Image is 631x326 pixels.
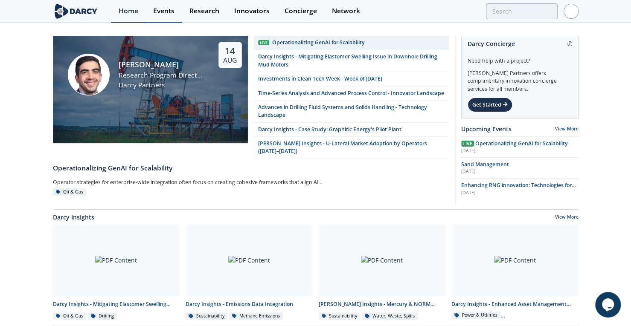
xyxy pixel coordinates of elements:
[461,182,579,196] a: Enhancing RNG innovation: Technologies for Sustainable Energy [DATE]
[53,300,180,308] div: Darcy Insights - Mitigating Elastomer Swelling Issue in Downhole Drilling Mud Motors
[53,188,87,196] div: Oil & Gas
[332,8,360,14] div: Network
[595,292,622,317] iframe: chat widget
[189,8,219,14] div: Research
[254,72,449,86] a: Investments in Clean Tech Week - Week of [DATE]
[461,147,579,154] div: [DATE]
[451,300,579,308] div: Darcy Insights - Enhanced Asset Management (O&M) for Onshore Wind Farms
[119,8,138,14] div: Home
[53,4,99,19] img: logo-wide.svg
[461,141,474,147] span: Live
[461,124,512,133] a: Upcoming Events
[254,36,449,50] a: Live Operationalizing GenAI for Scalability
[468,36,572,51] div: Darcy Concierge
[186,312,227,320] div: Sustainability
[316,225,449,320] a: PDF Content [PERSON_NAME] Insights - Mercury & NORM Detection and [MEDICAL_DATA] Sustainability W...
[475,140,568,147] span: Operationalizing GenAI for Scalability
[319,300,446,308] div: [PERSON_NAME] Insights - Mercury & NORM Detection and [MEDICAL_DATA]
[50,225,183,320] a: PDF Content Darcy Insights - Mitigating Elastomer Swelling Issue in Downhole Drilling Mud Motors ...
[362,312,418,320] div: Water, Waste, Spills
[285,8,317,14] div: Concierge
[254,50,449,72] a: Darcy Insights - Mitigating Elastomer Swelling Issue in Downhole Drilling Mud Motors
[53,312,87,320] div: Oil & Gas
[448,225,582,320] a: PDF Content Darcy Insights - Enhanced Asset Management (O&M) for Onshore Wind Farms Power & Utili...
[88,312,117,320] div: Drilling
[461,190,579,196] div: [DATE]
[183,225,316,320] a: PDF Content Darcy Insights - Emissions Data Integration Sustainability Methane Emissions
[461,168,579,175] div: [DATE]
[461,140,579,154] a: Live Operationalizing GenAI for Scalability [DATE]
[258,40,269,46] div: Live
[468,98,512,112] div: Get Started
[53,159,449,173] a: Operationalizing GenAI for Scalability
[461,161,579,175] a: Sand Management [DATE]
[461,182,576,196] span: Enhancing RNG innovation: Technologies for Sustainable Energy
[468,65,572,93] div: [PERSON_NAME] Partners offers complimentary innovation concierge services for all members.
[53,213,94,222] a: Darcy Insights
[272,39,365,46] div: Operationalizing GenAI for Scalability
[254,87,449,101] a: Time-Series Analysis and Advanced Process Control - Innovator Landscape
[567,41,572,46] img: information.svg
[234,8,270,14] div: Innovators
[564,4,579,19] img: Profile
[319,312,361,320] div: Sustainability
[451,312,500,319] div: Power & Utilities
[254,101,449,123] a: Advances in Drilling Fluid Systems and Solids Handling - Technology Landscape
[468,51,572,65] div: Need help with a project?
[555,214,579,222] a: View More
[254,137,449,159] a: [PERSON_NAME] Insights - U-Lateral Market Adoption by Operators ([DATE]–[DATE])
[186,300,313,308] div: Darcy Insights - Emissions Data Integration
[229,312,283,320] div: Methane Emissions
[555,126,579,132] a: View More
[68,54,110,95] img: Sami Sultan
[53,176,340,188] div: Operator strategies for enterprise-wide integration often focus on creating cohesive frameworks t...
[119,70,204,81] div: Research Program Director - O&G / Sustainability
[53,36,248,159] a: Sami Sultan [PERSON_NAME] Research Program Director - O&G / Sustainability Darcy Partners 14 Aug
[119,59,204,70] div: [PERSON_NAME]
[53,163,449,173] div: Operationalizing GenAI for Scalability
[223,56,237,65] div: Aug
[153,8,174,14] div: Events
[461,161,509,168] span: Sand Management
[486,3,558,19] input: Advanced Search
[223,45,237,56] div: 14
[119,80,204,90] div: Darcy Partners
[254,123,449,137] a: Darcy Insights - Case Study: Graphitic Energy's Pilot Plant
